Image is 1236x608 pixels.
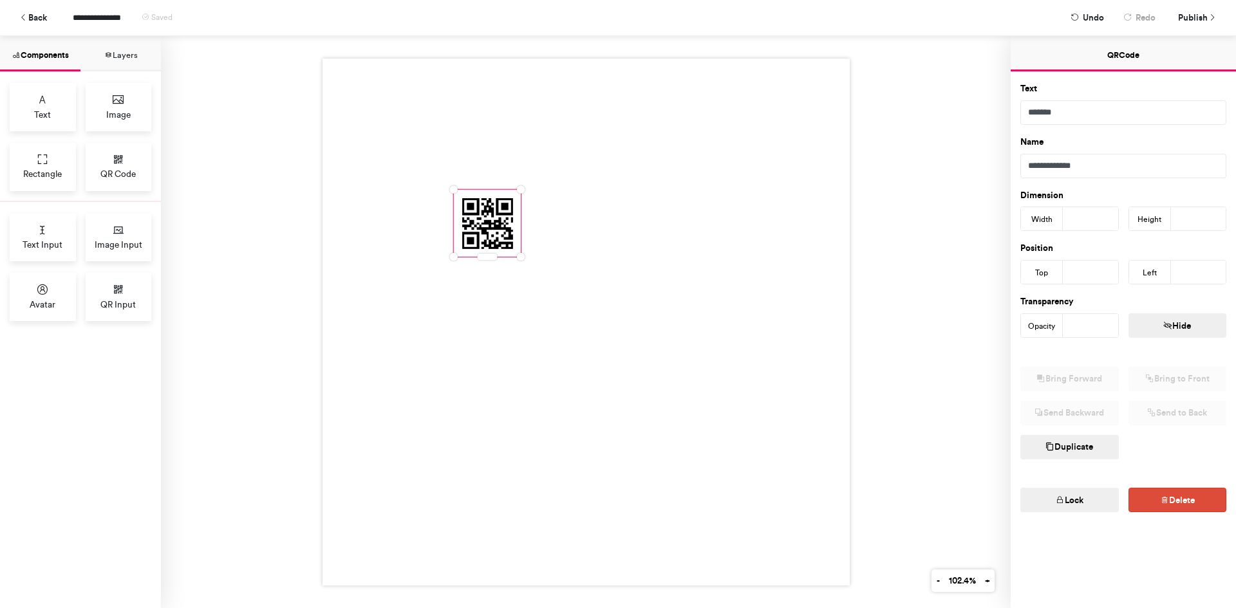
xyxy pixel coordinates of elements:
button: Back [13,6,53,29]
button: Duplicate [1020,435,1119,459]
div: Width [1021,207,1063,232]
label: Name [1020,136,1044,149]
button: Bring Forward [1020,367,1119,391]
span: Image [106,108,131,121]
label: Position [1020,242,1053,255]
span: Publish [1178,6,1208,29]
div: Opacity [1021,314,1063,338]
button: Delete [1128,488,1227,512]
span: Avatar [30,298,55,311]
button: + [980,569,995,592]
div: Top [1021,261,1063,285]
span: QR Code [100,167,136,180]
button: Publish [1168,6,1223,29]
button: Send Backward [1020,401,1119,425]
button: Send to Back [1128,401,1227,425]
button: 102.4% [944,569,980,592]
span: Saved [151,13,173,22]
span: Rectangle [23,167,62,180]
button: Lock [1020,488,1119,512]
label: Transparency [1020,295,1074,308]
button: Layers [80,36,161,71]
label: Dimension [1020,189,1063,202]
label: Text [1020,82,1037,95]
button: QR Code [1011,36,1236,71]
span: Undo [1083,6,1104,29]
div: Left [1129,261,1171,285]
span: QR Input [100,298,136,311]
button: Undo [1064,6,1110,29]
span: Text [34,108,51,121]
button: Hide [1128,313,1227,338]
span: Image Input [95,238,142,251]
iframe: Drift Widget Chat Controller [1172,544,1221,593]
span: Text Input [23,238,62,251]
img: yzDAfgAAAAGSURBVAMA87fek5QdEN0AAAAASUVORK5CYII= [454,190,520,256]
button: Bring to Front [1128,367,1227,391]
div: Height [1129,207,1171,232]
button: - [932,569,944,592]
